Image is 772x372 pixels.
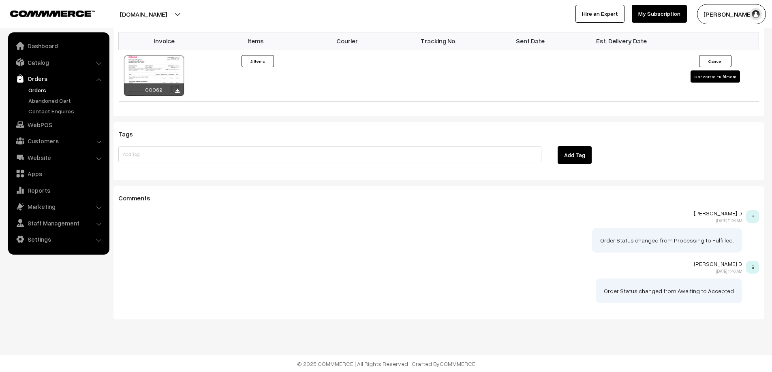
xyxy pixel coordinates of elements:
button: [PERSON_NAME] D [697,4,766,24]
a: Orders [10,71,107,86]
p: Order Status changed from Processing to Fulfilled. [600,236,734,244]
button: 2 Items [242,55,274,67]
th: Items [210,32,302,50]
a: Website [10,150,107,165]
a: Catalog [10,55,107,70]
span: B [746,261,759,274]
a: WebPOS [10,117,107,132]
a: COMMMERCE [10,8,81,18]
input: Add Tag [118,146,541,162]
a: Customers [10,134,107,148]
a: Orders [26,86,107,94]
a: My Subscription [632,5,687,23]
a: Dashboard [10,38,107,53]
th: Sent Date [484,32,576,50]
button: Convert to Fulfilment [691,70,740,83]
a: COMMMERCE [440,360,475,367]
p: [PERSON_NAME] D [118,210,742,217]
a: Contact Enquires [26,107,107,115]
th: Invoice [119,32,210,50]
span: B [746,210,759,223]
button: Add Tag [558,146,592,164]
a: Hire an Expert [575,5,624,23]
span: [DATE] 11:46 AM [716,268,742,274]
img: COMMMERCE [10,11,95,17]
p: [PERSON_NAME] D [118,261,742,267]
th: Tracking No. [393,32,485,50]
span: [DATE] 11:46 AM [716,218,742,223]
div: 00069 [124,83,184,96]
span: Comments [118,194,160,202]
p: Order Status changed from Awaiting to Accepted [604,287,734,295]
span: Tags [118,130,143,138]
th: Est. Delivery Date [576,32,667,50]
a: Staff Management [10,216,107,230]
a: Reports [10,183,107,198]
img: user [750,8,762,20]
button: Cancel [699,55,731,67]
a: Settings [10,232,107,247]
th: Courier [302,32,393,50]
a: Marketing [10,199,107,214]
button: [DOMAIN_NAME] [92,4,195,24]
a: Abandoned Cart [26,96,107,105]
a: Apps [10,166,107,181]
